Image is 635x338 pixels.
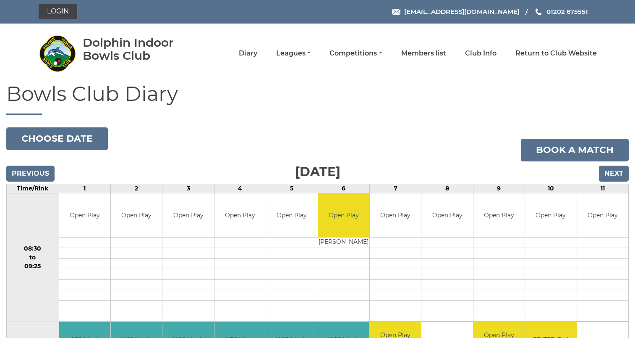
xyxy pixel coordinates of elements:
a: Competitions [329,49,382,58]
a: Phone us 01202 675551 [534,7,588,16]
td: Open Play [266,193,317,238]
input: Previous [6,166,55,182]
span: 01202 675551 [546,8,588,16]
a: Club Info [465,49,497,58]
td: 4 [214,184,266,193]
img: Dolphin Indoor Bowls Club [39,34,76,72]
td: 2 [110,184,162,193]
td: Open Play [318,193,369,238]
td: Open Play [162,193,214,238]
td: Open Play [370,193,421,238]
a: Diary [239,49,257,58]
td: 08:30 to 09:25 [7,193,59,322]
td: Open Play [577,193,629,238]
td: 5 [266,184,318,193]
td: [PERSON_NAME] [318,238,369,248]
td: Open Play [473,193,525,238]
td: 8 [421,184,473,193]
td: 7 [369,184,421,193]
img: Email [392,9,400,15]
td: Open Play [59,193,110,238]
td: 1 [59,184,110,193]
input: Next [599,166,629,182]
a: Return to Club Website [515,49,597,58]
h1: Bowls Club Diary [6,83,629,115]
a: Members list [401,49,446,58]
td: Open Play [214,193,266,238]
a: Book a match [521,139,629,161]
td: 11 [577,184,629,193]
td: 3 [162,184,214,193]
a: Email [EMAIL_ADDRESS][DOMAIN_NAME] [392,7,520,16]
td: Time/Rink [7,184,59,193]
button: Choose date [6,127,108,150]
td: 10 [525,184,577,193]
td: Open Play [525,193,576,238]
td: Open Play [111,193,162,238]
a: Leagues [276,49,311,58]
td: 9 [473,184,525,193]
div: Dolphin Indoor Bowls Club [83,36,198,62]
td: 6 [318,184,369,193]
a: Login [39,4,77,19]
img: Phone us [536,8,541,15]
span: [EMAIL_ADDRESS][DOMAIN_NAME] [404,8,520,16]
td: Open Play [421,193,473,238]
